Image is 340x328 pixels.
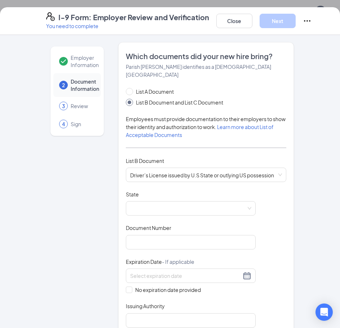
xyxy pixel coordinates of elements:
span: - If applicable [162,258,194,265]
span: List B Document [126,158,164,164]
span: Which documents did your new hire bring? [126,51,286,61]
span: Expiration Date [126,258,194,265]
span: Review [71,102,94,110]
button: Close [216,14,252,28]
span: State [126,191,139,198]
span: Employees must provide documentation to their employers to show their identity and authorization ... [126,116,286,138]
span: List B Document and List C Document [133,98,226,106]
span: Sign [71,120,94,128]
span: 2 [62,81,65,89]
svg: Checkmark [59,57,68,66]
h4: I-9 Form: Employer Review and Verification [58,12,209,22]
span: Employer Information [71,54,99,68]
span: Parish [PERSON_NAME] identifies as a [DEMOGRAPHIC_DATA][GEOGRAPHIC_DATA] [126,63,271,78]
input: Select expiration date [130,272,241,280]
span: Issuing Authority [126,302,165,310]
span: Document Number [126,224,171,231]
span: 4 [62,120,65,128]
svg: FormI9EVerifyIcon [46,12,55,21]
span: Document Information [71,78,99,92]
span: No expiration date provided [132,286,204,294]
div: Open Intercom Messenger [315,303,333,321]
span: List A Document [133,88,177,96]
p: You need to complete [46,22,209,30]
button: Next [260,14,296,28]
span: Driver’s License issued by U.S State or outlying US possession [130,168,282,182]
span: 3 [62,102,65,110]
svg: Ellipses [303,17,312,25]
